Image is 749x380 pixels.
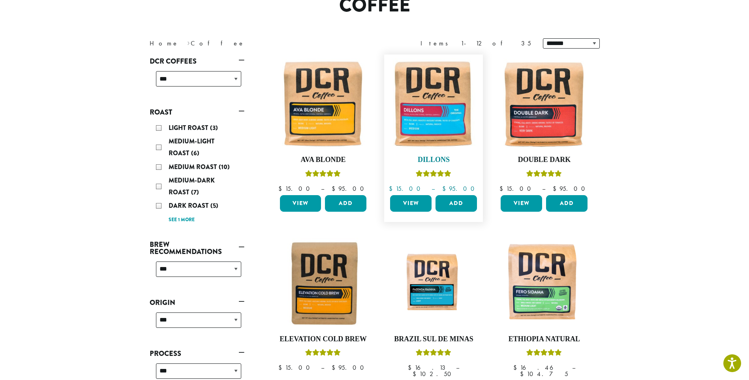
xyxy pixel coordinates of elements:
img: DCR-Fero-Sidama-Coffee-Bag-2019-300x300.png [499,238,589,329]
bdi: 95.00 [332,184,368,193]
h4: Ava Blonde [278,156,369,164]
a: Brazil Sul De MinasRated 5.00 out of 5 [388,238,479,378]
a: View [501,195,542,212]
bdi: 95.00 [442,184,478,193]
span: – [432,184,435,193]
span: – [572,363,575,372]
span: (5) [210,201,218,210]
span: (10) [219,162,230,171]
bdi: 104.75 [520,370,568,378]
bdi: 15.00 [499,184,535,193]
div: Rated 5.00 out of 5 [416,169,451,181]
a: Ethiopia NaturalRated 5.00 out of 5 [499,238,589,378]
bdi: 95.00 [332,363,368,372]
a: View [390,195,432,212]
a: Elevation Cold BrewRated 5.00 out of 5 [278,238,369,378]
span: – [321,363,324,372]
div: Roast [150,119,244,228]
span: $ [499,184,506,193]
span: $ [413,370,419,378]
span: – [321,184,324,193]
a: Ava BlondeRated 5.00 out of 5 [278,58,369,192]
span: $ [278,363,285,372]
span: Dark Roast [169,201,210,210]
span: $ [389,184,396,193]
a: Origin [150,296,244,309]
span: (3) [210,123,218,132]
button: Add [325,195,366,212]
div: Rated 5.00 out of 5 [305,169,341,181]
span: (6) [191,149,199,158]
a: See 1 more [169,216,195,224]
span: – [542,184,545,193]
a: DCR Coffees [150,55,244,68]
span: Medium Roast [169,162,219,171]
bdi: 15.00 [278,363,313,372]
a: View [280,195,321,212]
span: $ [513,363,520,372]
nav: Breadcrumb [150,39,363,48]
h4: Double Dark [499,156,589,164]
a: DillonsRated 5.00 out of 5 [388,58,479,192]
div: Rated 4.50 out of 5 [526,169,562,181]
a: Process [150,347,244,360]
span: $ [332,363,338,372]
div: Brew Recommendations [150,258,244,286]
span: – [456,363,459,372]
img: Ava-Blonde-12oz-1-300x300.jpg [278,58,368,149]
div: Rated 5.00 out of 5 [305,348,341,360]
div: DCR Coffees [150,68,244,96]
span: (7) [191,188,199,197]
bdi: 16.46 [513,363,565,372]
span: › [187,36,190,48]
bdi: 16.13 [408,363,449,372]
span: $ [520,370,527,378]
span: Medium-Dark Roast [169,176,215,197]
img: Elevation-Cold-Brew-300x300.jpg [278,238,368,329]
h4: Dillons [388,156,479,164]
a: Brew Recommendations [150,238,244,258]
h4: Brazil Sul De Minas [388,335,479,344]
button: Add [546,195,588,212]
div: Origin [150,309,244,337]
h4: Ethiopia Natural [499,335,589,344]
div: Rated 5.00 out of 5 [526,348,562,360]
span: Medium-Light Roast [169,137,214,158]
span: Light Roast [169,123,210,132]
span: $ [553,184,559,193]
span: $ [408,363,415,372]
bdi: 15.00 [278,184,313,193]
h4: Elevation Cold Brew [278,335,369,344]
img: Dillons-12oz-300x300.jpg [388,58,479,149]
img: Double-Dark-12oz-300x300.jpg [499,58,589,149]
span: $ [278,184,285,193]
img: Fazenda-Rainha_12oz_Mockup.jpg [388,249,479,317]
span: $ [442,184,449,193]
bdi: 95.00 [553,184,589,193]
a: Roast [150,105,244,119]
span: $ [332,184,338,193]
a: Home [150,39,179,47]
bdi: 102.50 [413,370,455,378]
a: Double DarkRated 4.50 out of 5 [499,58,589,192]
button: Add [436,195,477,212]
bdi: 15.00 [389,184,424,193]
div: Items 1-12 of 35 [420,39,531,48]
div: Rated 5.00 out of 5 [416,348,451,360]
